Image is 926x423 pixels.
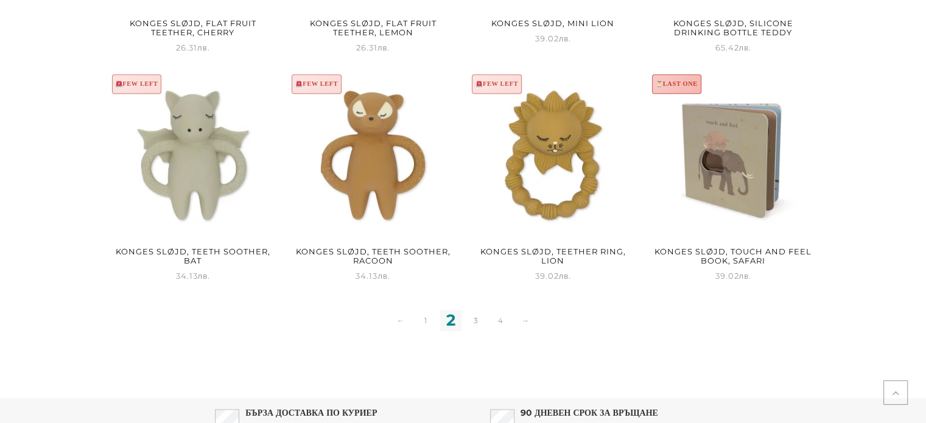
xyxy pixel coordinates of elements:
span: лв. [377,43,390,52]
span: 65.42 [715,43,751,52]
span: 39.02 [715,271,751,281]
a: 🚨FEW LEFTKonges Sløjd, Teeth Soother, Bat 34.13лв. [110,72,276,283]
strong: 90 ДНЕВЕН СРОК ЗА ВРЪЩАНЕ [521,407,658,418]
span: 26.31 [176,43,210,52]
a: → [515,310,536,331]
span: лв. [198,271,211,281]
span: лв. [738,43,751,52]
img: Гумена бебешка гризалка под формата на животно от 100% естествен каучук с релефни текстури за мно... [290,72,456,239]
h2: Konges Sløjd, Silicone Drinking Bottle Teddy [650,15,816,41]
a: 🚨FEW LEFTKonges Sløjd, Teether Ring, Lion 39.02лв. [470,72,636,283]
span: 39.02 [535,271,572,281]
a: 🚨FEW LEFTKonges Sløjd, Teeth Soother, Racoon 34.13лв. [290,72,456,283]
span: лв. [738,271,751,281]
span: лв. [377,271,390,281]
a: ← [390,310,412,331]
span: 34.13 [176,271,211,281]
a: 3 [465,310,486,331]
a: 4 [490,310,511,331]
a: ⏳LAST ONEKonges Sløjd, Touch And Feel Book, Safari 39.02лв. [650,72,816,283]
h2: Konges Sløjd, Teether Ring, Lion [470,243,636,269]
span: 34.13 [356,271,390,281]
a: 1 [415,310,437,331]
img: Мека бебешка гризалка от 100% натурален каучук – удобен кръгъл дизайн за лесно хващане и успокояв... [470,72,636,239]
span: лв. [197,43,210,52]
h2: Konges Sløjd, Teeth Soother, Bat [110,243,276,269]
h2: Konges Sløjd, Teeth Soother, Racoon [290,243,456,269]
h2: Konges Sløjd, Touch And Feel Book, Safari [650,243,816,269]
span: лв. [559,271,572,281]
h2: Konges Sløjd, Flat Fruit Teether, Cherry [110,15,276,41]
span: 26.31 [356,43,390,52]
span: 2 [440,310,461,331]
img: Гумена гризалка във формата на прилеп от 100% натурален каучук, ръчно боядисана, 13×10 cm, за беб... [110,72,276,239]
h2: Konges Sløjd, Flat Fruit Teether, Lemon [290,15,456,41]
